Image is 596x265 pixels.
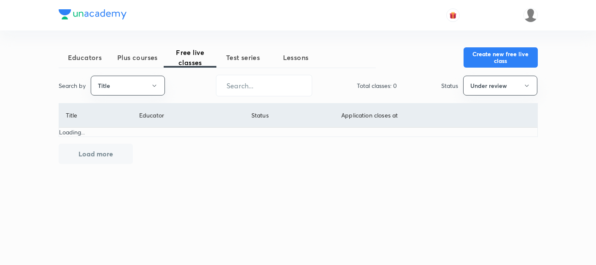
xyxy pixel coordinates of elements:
img: adnan [523,8,538,22]
input: Search... [216,75,312,96]
a: Company Logo [59,9,127,22]
span: Educators [59,52,111,63]
th: Status [244,104,334,128]
button: avatar [446,8,460,22]
p: Search by [59,81,86,90]
th: Application closes at [334,104,537,128]
span: Free live classes [164,47,217,68]
th: Title [59,104,132,128]
p: Total classes: 0 [357,81,397,90]
button: Under review [463,76,537,96]
p: Loading... [59,128,537,137]
span: Plus courses [111,52,164,63]
button: Load more [59,144,133,164]
button: Create new free live class [464,47,538,68]
button: Title [91,76,165,96]
img: Company Logo [59,9,127,19]
th: Educator [132,104,244,128]
span: Test series [217,52,270,63]
p: Status [441,81,458,90]
span: Lessons [270,52,322,63]
img: avatar [449,11,457,19]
